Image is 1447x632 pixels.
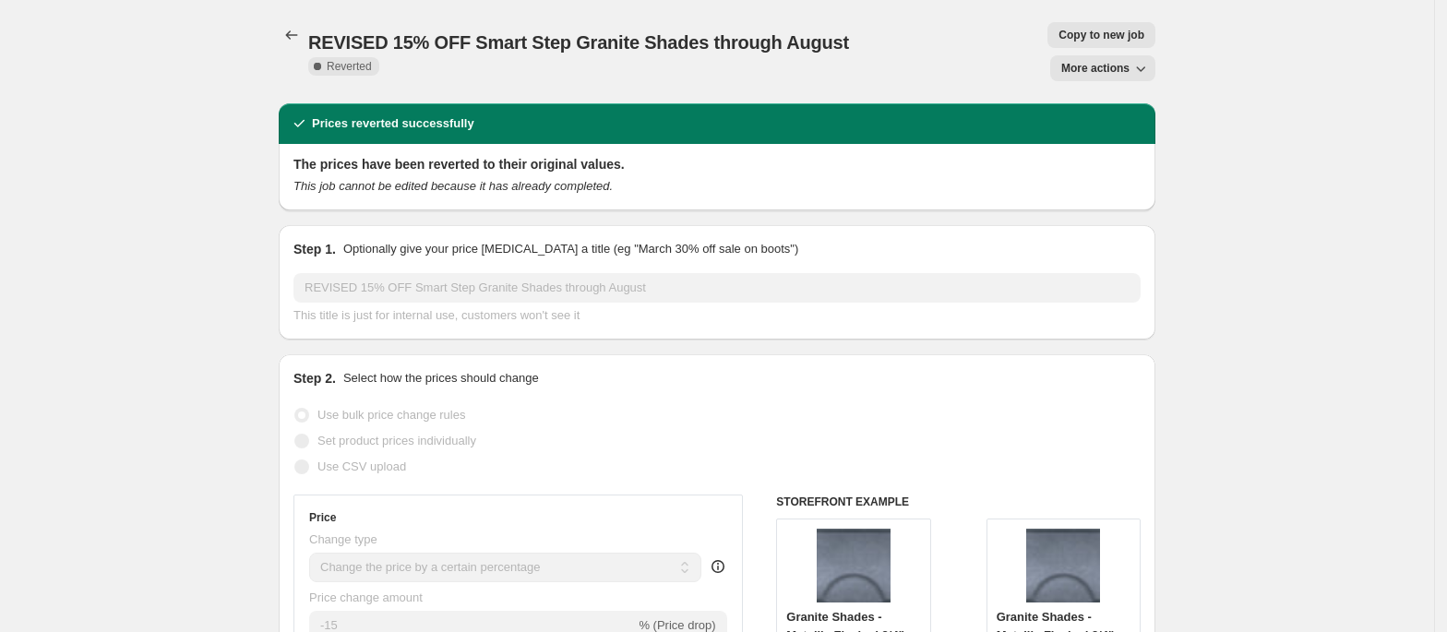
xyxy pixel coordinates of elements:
[293,179,613,193] i: This job cannot be edited because it has already completed.
[343,240,798,258] p: Optionally give your price [MEDICAL_DATA] a title (eg "March 30% off sale on boots")
[1050,55,1155,81] button: More actions
[309,510,336,525] h3: Price
[1047,22,1155,48] button: Copy to new job
[279,22,305,48] button: Price change jobs
[639,618,715,632] span: % (Price drop)
[293,369,336,388] h2: Step 2.
[817,529,891,602] img: SS3050RSAPPHIRE_1800x1800_1eb040b0-e0b0-4373-bbc1-398a622cca62_80x.jpg
[343,369,539,388] p: Select how the prices should change
[293,308,580,322] span: This title is just for internal use, customers won't see it
[327,59,372,74] span: Reverted
[317,408,465,422] span: Use bulk price change rules
[293,240,336,258] h2: Step 1.
[312,114,474,133] h2: Prices reverted successfully
[309,532,377,546] span: Change type
[1026,529,1100,602] img: SS3050RSAPPHIRE_1800x1800_1eb040b0-e0b0-4373-bbc1-398a622cca62_80x.jpg
[1058,28,1144,42] span: Copy to new job
[293,273,1141,303] input: 30% off holiday sale
[308,32,849,53] span: REVISED 15% OFF Smart Step Granite Shades through August
[293,155,1141,173] h2: The prices have been reverted to their original values.
[317,434,476,447] span: Set product prices individually
[709,557,727,576] div: help
[776,495,1141,509] h6: STOREFRONT EXAMPLE
[1061,61,1130,76] span: More actions
[317,459,406,473] span: Use CSV upload
[309,590,423,604] span: Price change amount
